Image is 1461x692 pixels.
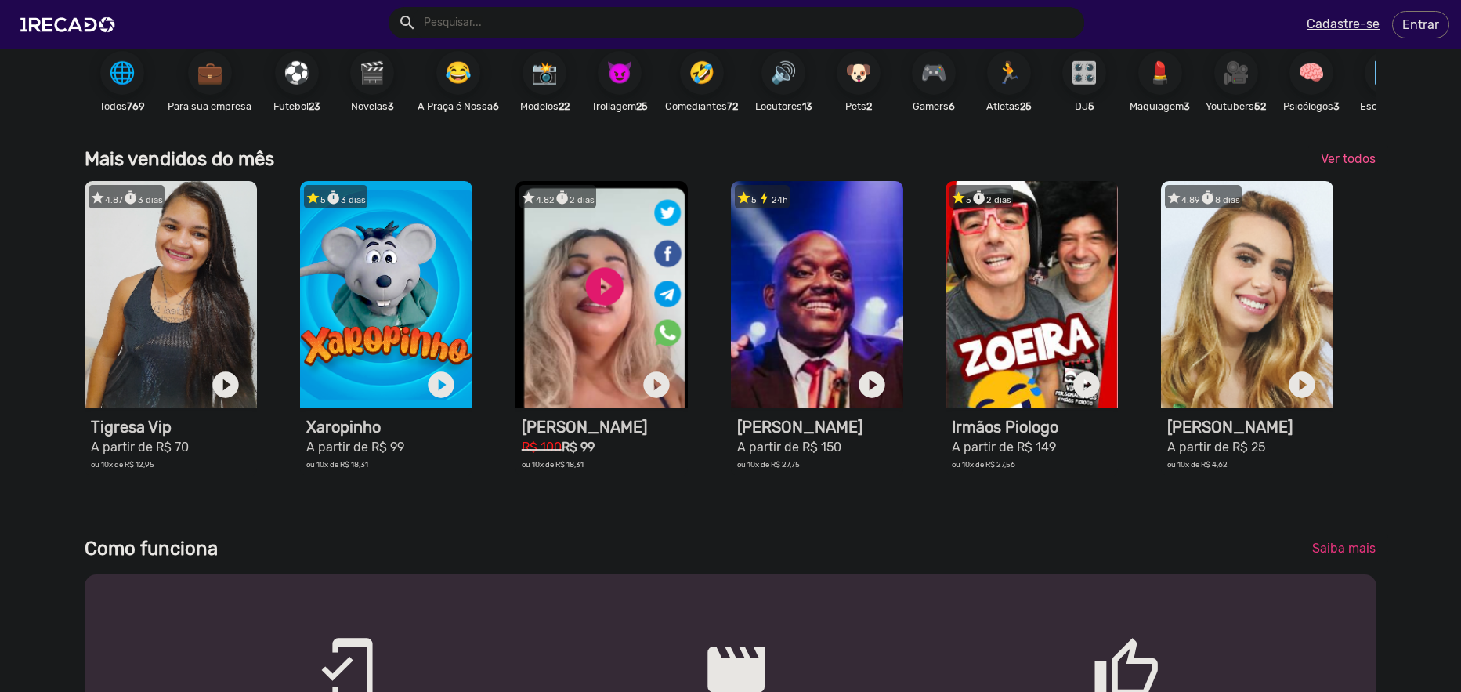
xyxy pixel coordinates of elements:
button: 😈 [598,51,642,95]
button: 📝 [1365,51,1409,95]
p: Comediantes [665,99,738,114]
p: DJ [1054,99,1114,114]
small: A partir de R$ 150 [737,440,841,455]
p: Escritores [1357,99,1416,114]
small: ou 10x de R$ 27,75 [737,460,800,469]
a: play_circle_filled [856,369,888,400]
video: 1RECADO vídeos dedicados para fãs e empresas [300,181,472,408]
button: 🧠 [1289,51,1333,95]
button: 🐶 [837,51,881,95]
a: play_circle_filled [641,369,672,400]
small: ou 10x de R$ 4,62 [1167,460,1228,469]
b: 3 [1184,100,1190,112]
b: 25 [1020,100,1032,112]
button: ⚽ [275,51,319,95]
span: 💼 [197,51,223,95]
h1: Tigresa Vip [91,418,257,437]
button: 🎬 [350,51,394,95]
span: 🐶 [845,51,872,95]
a: play_circle_filled [210,369,241,400]
h1: Irmãos Piologo [952,418,1118,437]
h1: [PERSON_NAME] [1167,418,1333,437]
button: 🏃 [987,51,1031,95]
p: Para sua empresa [168,99,251,114]
p: Novelas [342,99,402,114]
small: ou 10x de R$ 12,95 [91,460,154,469]
button: 🎮 [912,51,956,95]
span: 🌐 [109,51,136,95]
a: play_circle_filled [1286,369,1318,400]
small: A partir de R$ 25 [1167,440,1265,455]
span: 🎥 [1223,51,1249,95]
button: 😂 [436,51,480,95]
span: Saiba mais [1312,541,1376,556]
small: A partir de R$ 70 [91,440,189,455]
b: 22 [559,100,570,112]
b: Mais vendidos do mês [85,148,274,170]
h1: [PERSON_NAME] [522,418,688,437]
a: Entrar [1392,11,1449,38]
button: 🤣 [680,51,724,95]
p: Locutores [754,99,813,114]
p: Modelos [515,99,574,114]
b: 3 [388,100,394,112]
span: 📸 [531,51,558,95]
span: 🎛️ [1071,51,1098,95]
small: A partir de R$ 149 [952,440,1056,455]
p: Maquiagem [1130,99,1190,114]
button: 🎛️ [1062,51,1106,95]
b: 52 [1254,100,1266,112]
p: Futebol [267,99,327,114]
u: Cadastre-se [1307,16,1380,31]
span: 🎮 [920,51,947,95]
b: 2 [866,100,872,112]
b: 5 [1088,100,1094,112]
a: play_circle_filled [425,369,457,400]
p: Pets [829,99,888,114]
mat-icon: Example home icon [398,13,417,32]
b: Como funciona [85,538,218,560]
b: 23 [309,100,320,112]
button: 🎥 [1214,51,1258,95]
small: R$ 100 [522,440,562,455]
button: 💼 [188,51,232,95]
p: Trollagem [590,99,649,114]
p: Youtubers [1206,99,1266,114]
b: 72 [727,100,738,112]
video: 1RECADO vídeos dedicados para fãs e empresas [1161,181,1333,408]
a: play_circle_filled [1071,369,1102,400]
p: A Praça é Nossa [418,99,499,114]
b: 769 [127,100,145,112]
b: 13 [802,100,812,112]
span: 🤣 [689,51,715,95]
a: Saiba mais [1300,534,1388,563]
mat-icon: mobile_friendly [313,636,331,654]
b: 6 [493,100,499,112]
button: 🔊 [761,51,805,95]
b: 6 [949,100,955,112]
span: Ver todos [1321,151,1376,166]
button: Example home icon [392,8,420,35]
b: 3 [1333,100,1340,112]
span: 😂 [445,51,472,95]
button: 🌐 [100,51,144,95]
span: ⚽ [284,51,310,95]
video: 1RECADO vídeos dedicados para fãs e empresas [85,181,257,408]
video: 1RECADO vídeos dedicados para fãs e empresas [946,181,1118,408]
mat-icon: movie [702,636,721,654]
span: 🏃 [996,51,1022,95]
h1: Xaropinho [306,418,472,437]
span: 😈 [606,51,633,95]
b: R$ 99 [562,440,595,455]
input: Pesquisar... [412,7,1084,38]
small: A partir de R$ 99 [306,440,404,455]
button: 💄 [1138,51,1182,95]
span: 🎬 [359,51,385,95]
b: 25 [636,100,648,112]
mat-icon: thumb_up_outlined [1092,636,1111,654]
button: 📸 [523,51,566,95]
p: Todos [92,99,152,114]
p: Atletas [979,99,1039,114]
small: ou 10x de R$ 18,31 [522,460,584,469]
video: 1RECADO vídeos dedicados para fãs e empresas [515,181,688,408]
